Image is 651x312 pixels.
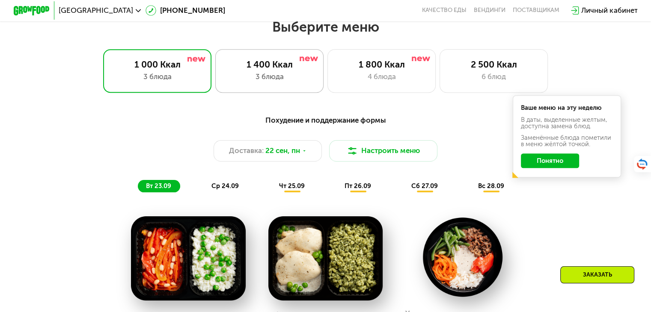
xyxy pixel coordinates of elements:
[581,5,637,16] div: Личный кабинет
[449,59,538,70] div: 2 500 Ккал
[478,182,504,190] span: вс 28.09
[521,153,579,168] button: Понятно
[337,59,426,70] div: 1 800 Ккал
[225,59,314,70] div: 1 400 Ккал
[337,71,426,82] div: 4 блюда
[225,71,314,82] div: 3 блюда
[449,71,538,82] div: 6 блюд
[521,117,613,130] div: В даты, выделенные желтым, доступна замена блюд.
[474,7,505,14] a: Вендинги
[422,7,467,14] a: Качество еды
[329,140,438,162] button: Настроить меню
[279,182,305,190] span: чт 25.09
[146,182,171,190] span: вт 23.09
[521,105,613,111] div: Ваше меню на эту неделю
[29,18,622,35] h2: Выберите меню
[146,5,225,16] a: [PHONE_NUMBER]
[211,182,239,190] span: ср 24.09
[113,59,202,70] div: 1 000 Ккал
[345,182,371,190] span: пт 26.09
[229,145,264,156] span: Доставка:
[58,115,593,126] div: Похудение и поддержание формы
[513,7,559,14] div: поставщикам
[59,7,133,14] span: [GEOGRAPHIC_DATA]
[265,145,300,156] span: 22 сен, пн
[411,182,438,190] span: сб 27.09
[521,135,613,147] div: Заменённые блюда пометили в меню жёлтой точкой.
[113,71,202,82] div: 3 блюда
[560,266,634,283] div: Заказать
